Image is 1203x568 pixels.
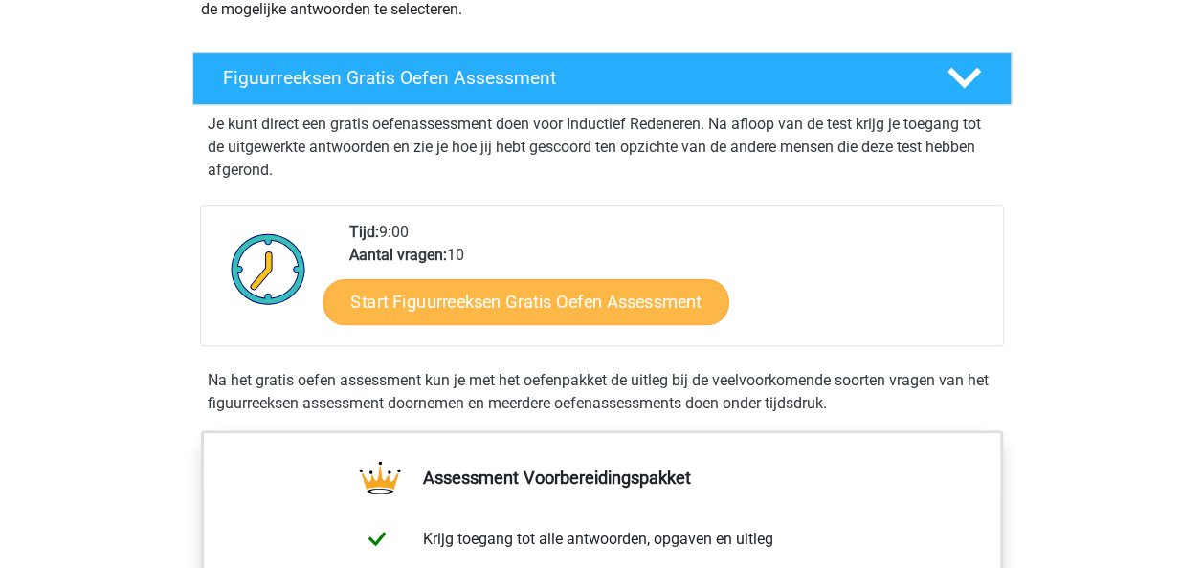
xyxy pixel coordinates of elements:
[185,52,1019,105] a: Figuurreeksen Gratis Oefen Assessment
[335,221,1002,345] div: 9:00 10
[208,113,996,182] p: Je kunt direct een gratis oefenassessment doen voor Inductief Redeneren. Na afloop van de test kr...
[200,369,1004,415] div: Na het gratis oefen assessment kun je met het oefenpakket de uitleg bij de veelvoorkomende soorte...
[220,221,317,317] img: Klok
[323,278,728,324] a: Start Figuurreeksen Gratis Oefen Assessment
[349,223,379,241] b: Tijd:
[223,67,916,89] h4: Figuurreeksen Gratis Oefen Assessment
[349,246,447,264] b: Aantal vragen:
